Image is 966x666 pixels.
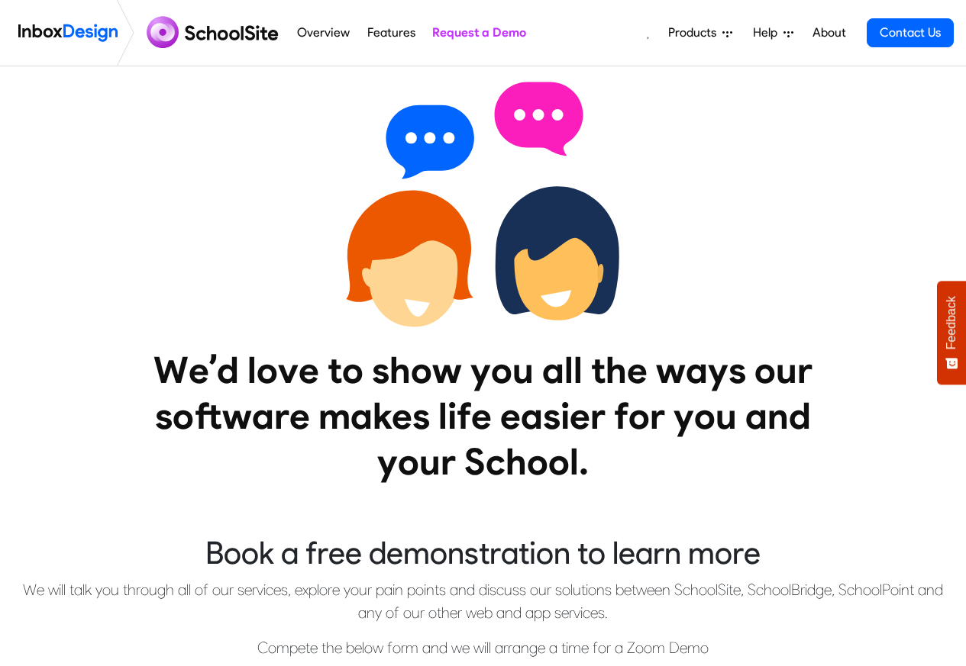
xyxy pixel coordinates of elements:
[753,24,783,42] span: Help
[808,18,850,48] a: About
[945,296,958,349] span: Feedback
[11,636,955,659] p: Compete the below form and we will arrange a time for a Zoom Demo
[293,18,354,48] a: Overview
[346,66,621,341] img: 2022_01_13_icon_conversation.svg
[662,18,738,48] a: Products
[747,18,800,48] a: Help
[428,18,530,48] a: Request a Demo
[141,14,289,51] img: schoolsite logo
[121,347,846,484] heading: We’d love to show you all the ways our software makes life easier for you and your School.
[11,533,955,572] heading: Book a free demonstration to learn more
[937,281,966,384] button: Feedback - Show survey
[867,18,954,47] a: Contact Us
[11,578,955,624] p: We will talk you through all of our services, explore your pain points and discuss our solutions ...
[363,18,419,48] a: Features
[668,24,722,42] span: Products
